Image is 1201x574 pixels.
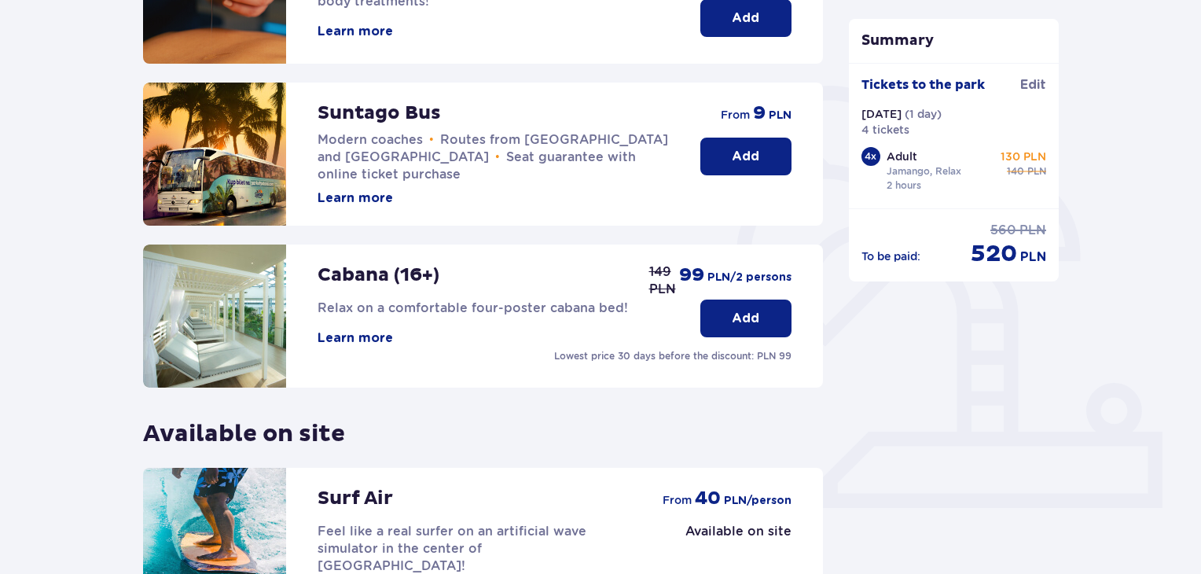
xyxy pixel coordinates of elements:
font: Learn more [318,192,393,204]
font: Adult [887,150,917,163]
font: 99 [679,263,704,287]
font: From [663,494,692,506]
font: PLN [724,495,747,506]
font: Feel like a real surfer on an artificial wave simulator in the center of [GEOGRAPHIC_DATA]! [318,524,586,573]
font: 4 [865,150,871,162]
font: 40 [695,487,721,510]
button: Learn more [318,23,393,40]
font: Available on site [685,524,791,539]
font: PLN [1027,165,1046,177]
font: Learn more [318,332,393,344]
font: Add [732,12,759,24]
font: 9 [753,101,766,125]
font: 560 [990,223,1016,237]
font: Suntago Bus [318,101,441,125]
font: ( [905,108,909,120]
font: PLN 99 [757,350,791,362]
font: From [721,109,750,121]
font: /2 persons [730,272,791,283]
font: Add [732,150,759,163]
font: Learn more [318,25,393,38]
font: PLN [769,110,791,121]
font: /person [747,495,791,506]
button: Learn more [318,189,393,207]
font: 4 tickets [861,123,909,136]
font: 2 hours [887,179,921,191]
font: Jamango, Relax [887,165,961,177]
font: Modern coaches [318,132,423,147]
font: Summary [861,31,934,50]
font: 130 PLN [1001,150,1046,163]
font: • [429,132,434,148]
font: Routes from [GEOGRAPHIC_DATA] and [GEOGRAPHIC_DATA] [318,132,668,164]
font: Edit [1020,79,1046,91]
font: Available on site [143,419,345,448]
font: Cabana (16+) [318,263,439,287]
font: ) [937,108,942,120]
font: PLN [1020,251,1046,263]
font: PLN [1019,223,1046,237]
font: Relax on a comfortable four-poster cabana bed! [318,300,628,315]
font: 520 [971,239,1017,268]
font: • [495,149,500,165]
font: : [917,250,920,263]
button: Add [700,300,791,337]
font: To be paid [861,250,917,263]
font: 1 day [909,108,937,120]
button: Add [700,138,791,175]
font: PLN [707,272,730,283]
button: Learn more [318,329,393,347]
font: Surf Air [318,487,393,510]
font: Tickets to the park [861,77,985,93]
font: 140 [1007,165,1024,177]
font: 149 PLN [649,264,676,296]
font: x [871,150,876,162]
img: attraction [143,83,286,226]
font: Add [732,312,759,325]
font: Lowest price 30 days before the discount: [554,350,754,362]
a: Edit [1020,76,1046,94]
font: [DATE] [861,108,902,120]
img: attraction [143,245,286,388]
